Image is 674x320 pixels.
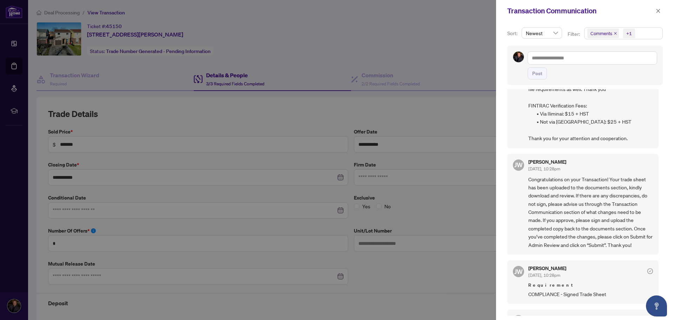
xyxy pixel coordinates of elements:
[528,175,653,249] span: Congratulations on your Transaction! Your trade sheet has been uploaded to the documents section,...
[646,295,667,316] button: Open asap
[507,30,519,37] p: Sort:
[528,273,560,278] span: [DATE], 10:28pm
[656,8,661,13] span: close
[514,267,523,276] span: JW
[507,6,654,16] div: Transaction Communication
[614,32,617,35] span: close
[626,30,632,37] div: +1
[528,159,566,164] h5: [PERSON_NAME]
[528,290,653,298] span: COMPLIANCE - Signed Trade Sheet
[590,30,612,37] span: Comments
[528,67,547,79] button: Post
[528,282,653,289] span: Requirement
[528,166,560,171] span: [DATE], 10:28pm
[647,268,653,274] span: check-circle
[513,52,524,62] img: Profile Icon
[528,266,566,271] h5: [PERSON_NAME]
[514,160,523,170] span: JW
[587,28,619,38] span: Comments
[526,28,558,38] span: Newest
[528,315,566,320] h5: [PERSON_NAME]
[568,30,581,38] p: Filter:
